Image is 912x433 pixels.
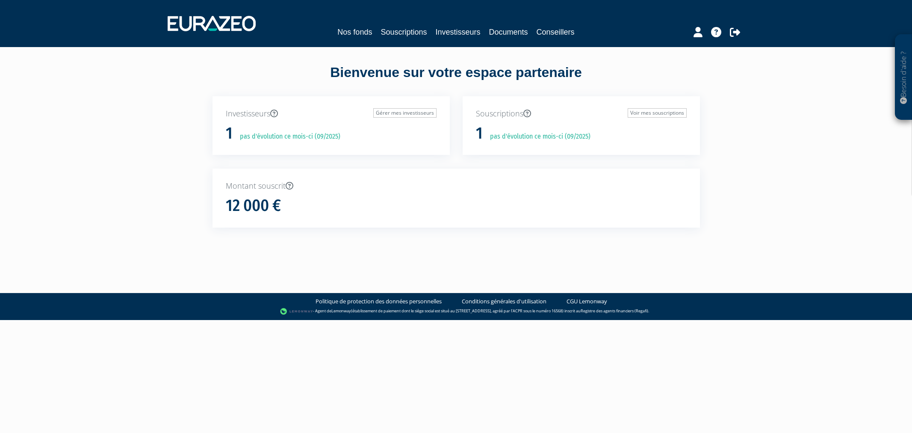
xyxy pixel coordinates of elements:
a: Nos fonds [337,26,372,38]
h1: 12 000 € [226,197,281,215]
p: pas d'évolution ce mois-ci (09/2025) [234,132,340,142]
p: Investisseurs [226,108,437,119]
a: CGU Lemonway [567,297,607,305]
a: Gérer mes investisseurs [373,108,437,118]
p: Besoin d'aide ? [899,39,909,116]
a: Documents [489,26,528,38]
p: pas d'évolution ce mois-ci (09/2025) [484,132,590,142]
a: Registre des agents financiers (Regafi) [581,308,648,314]
img: logo-lemonway.png [280,307,313,316]
a: Conseillers [537,26,575,38]
p: Montant souscrit [226,181,687,192]
a: Voir mes souscriptions [628,108,687,118]
a: Souscriptions [381,26,427,38]
div: Bienvenue sur votre espace partenaire [206,63,706,96]
a: Conditions générales d'utilisation [462,297,546,305]
div: - Agent de (établissement de paiement dont le siège social est situé au [STREET_ADDRESS], agréé p... [9,307,903,316]
img: 1732889491-logotype_eurazeo_blanc_rvb.png [168,16,256,31]
h1: 1 [476,125,483,142]
h1: 1 [226,125,233,142]
p: Souscriptions [476,108,687,119]
a: Lemonway [331,308,351,314]
a: Politique de protection des données personnelles [316,297,442,305]
a: Investisseurs [435,26,480,38]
